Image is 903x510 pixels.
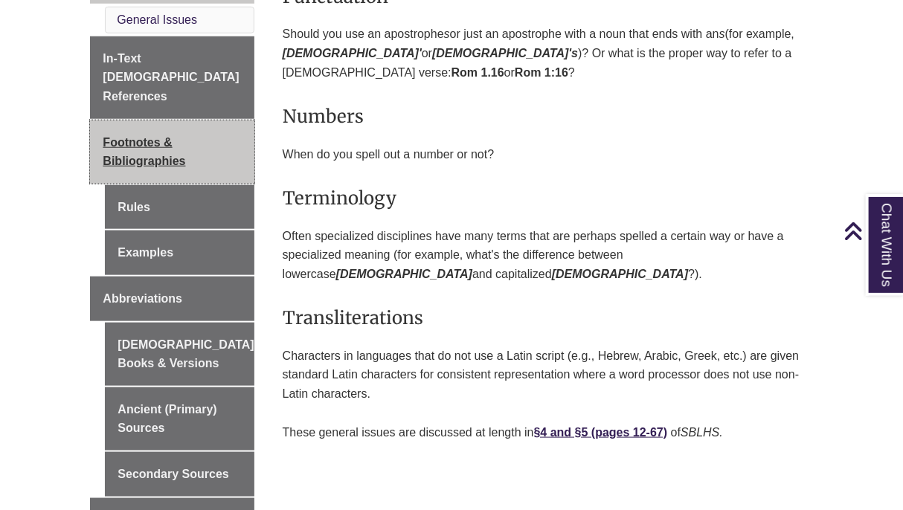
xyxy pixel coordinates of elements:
[283,105,364,128] span: Numbers
[103,136,185,168] span: Footnotes & Bibliographies
[534,426,596,439] a: §4 and §5 (
[105,452,254,497] a: Secondary Sources
[283,349,800,400] span: Characters in languages that do not use a Latin script (e.g., Hebrew, Arabic, Greek, etc.) are gi...
[283,28,291,40] span: S
[444,28,450,40] em: s
[568,66,575,79] span: ?
[117,13,197,26] a: General Issues
[552,268,688,280] em: [DEMOGRAPHIC_DATA]
[103,52,239,103] span: In-Text [DEMOGRAPHIC_DATA] References
[843,221,899,241] a: Back to Top
[90,120,254,184] a: Footnotes & Bibliographies
[452,66,504,79] strong: Rom 1.16
[336,268,472,280] em: [DEMOGRAPHIC_DATA]
[688,268,702,280] span: ?).
[105,185,254,230] a: Rules
[105,323,254,386] a: [DEMOGRAPHIC_DATA] Books & Versions
[515,66,568,79] strong: Rom 1:16
[681,426,723,439] em: SBLHS.
[290,28,443,40] span: hould you use an apostrophe
[105,230,254,275] a: Examples
[671,426,681,439] span: of
[504,66,515,79] span: or
[105,387,254,451] a: Ancient (Primary) Sources
[283,47,422,59] em: [DEMOGRAPHIC_DATA]'
[450,28,719,40] span: or just an apostrophe with a noun that ends with an
[103,292,182,305] span: Abbreviations
[283,47,792,79] span: )? Or what is the proper way to refer to a [DEMOGRAPHIC_DATA] verse:
[283,230,784,280] span: Often specialized disciplines have many terms that are perhaps spelled a certain way or have a sp...
[725,28,794,40] span: (for example,
[283,148,495,161] span: When do you spell out a number or not?
[472,268,552,280] span: and capitalized
[595,426,667,439] a: pages 12-67)
[422,47,432,59] span: or
[283,417,807,448] p: These general issues are discussed at length in
[90,277,254,321] a: Abbreviations
[719,28,725,40] em: s
[90,36,254,119] a: In-Text [DEMOGRAPHIC_DATA] References
[283,306,423,329] span: Transliterations
[432,47,578,59] em: [DEMOGRAPHIC_DATA]'s
[283,187,396,210] span: Terminology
